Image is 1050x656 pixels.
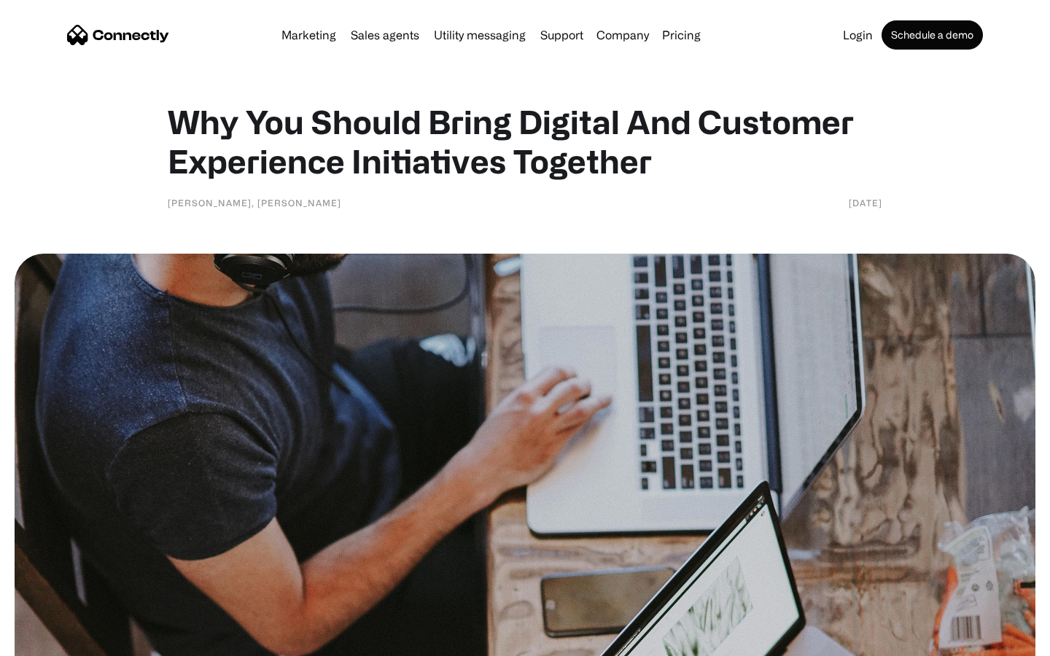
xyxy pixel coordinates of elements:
[15,630,87,651] aside: Language selected: English
[882,20,983,50] a: Schedule a demo
[428,29,532,41] a: Utility messaging
[345,29,425,41] a: Sales agents
[534,29,589,41] a: Support
[849,195,882,210] div: [DATE]
[276,29,342,41] a: Marketing
[656,29,707,41] a: Pricing
[837,29,879,41] a: Login
[168,195,341,210] div: [PERSON_NAME], [PERSON_NAME]
[596,25,649,45] div: Company
[29,630,87,651] ul: Language list
[168,102,882,181] h1: Why You Should Bring Digital And Customer Experience Initiatives Together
